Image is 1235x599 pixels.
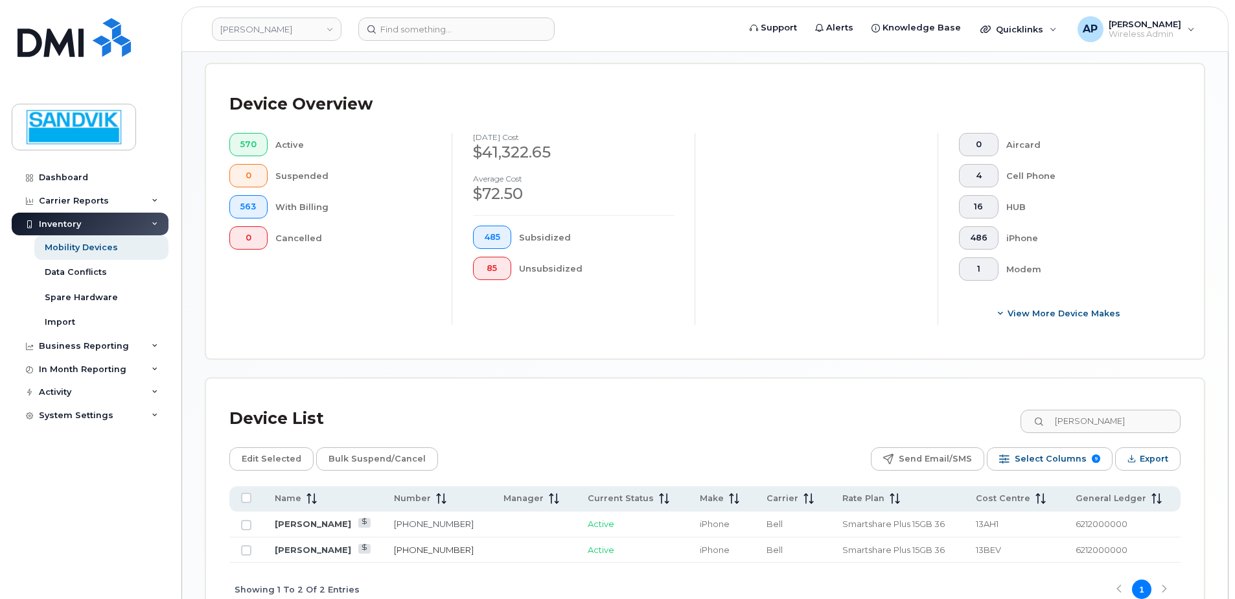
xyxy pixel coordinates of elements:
[473,183,674,205] div: $72.50
[229,402,324,436] div: Device List
[275,226,432,250] div: Cancelled
[1068,16,1204,42] div: Annette Panzani
[229,226,268,250] button: 0
[1083,21,1098,37] span: AP
[588,519,614,529] span: Active
[959,133,998,156] button: 0
[971,16,1066,42] div: Quicklinks
[242,449,301,469] span: Edit Selected
[700,493,724,504] span: Make
[473,141,674,163] div: $41,322.65
[970,139,987,150] span: 0
[1109,29,1181,40] span: Wireless Admin
[275,493,301,504] span: Name
[240,202,257,212] span: 563
[1006,133,1160,156] div: Aircard
[1008,307,1120,320] span: View More Device Makes
[996,24,1043,34] span: Quicklinks
[987,447,1113,471] button: Select Columns 9
[970,233,987,243] span: 486
[473,174,674,183] h4: Average cost
[329,449,426,469] span: Bulk Suspend/Cancel
[275,133,432,156] div: Active
[473,133,674,141] h4: [DATE] cost
[767,519,783,529] span: Bell
[229,133,268,156] button: 570
[394,493,431,504] span: Number
[970,264,987,274] span: 1
[235,580,360,599] span: Showing 1 To 2 Of 2 Entries
[229,447,314,471] button: Edit Selected
[970,202,987,212] span: 16
[700,545,730,555] span: iPhone
[358,544,371,554] a: View Last Bill
[1006,226,1160,250] div: iPhone
[316,447,438,471] button: Bulk Suspend/Cancel
[1076,519,1127,529] span: 6212000000
[394,545,474,555] a: [PHONE_NUMBER]
[212,18,341,41] a: Sandvik Tamrock
[275,545,351,555] a: [PERSON_NAME]
[976,519,998,529] span: 13AH1
[842,493,884,504] span: Rate Plan
[1109,19,1181,29] span: [PERSON_NAME]
[741,15,806,41] a: Support
[1092,454,1100,463] span: 9
[959,257,998,281] button: 1
[473,257,511,280] button: 85
[842,545,945,555] span: Smartshare Plus 15GB 36
[240,170,257,181] span: 0
[767,545,783,555] span: Bell
[484,263,500,274] span: 85
[240,139,257,150] span: 570
[1006,195,1160,218] div: HUB
[862,15,970,41] a: Knowledge Base
[588,545,614,555] span: Active
[1076,545,1127,555] span: 6212000000
[229,195,268,218] button: 563
[871,447,984,471] button: Send Email/SMS
[842,519,945,529] span: Smartshare Plus 15GB 36
[275,164,432,187] div: Suspended
[959,164,998,187] button: 4
[1076,493,1146,504] span: General Ledger
[826,21,853,34] span: Alerts
[761,21,797,34] span: Support
[1021,410,1181,433] input: Search Device List ...
[358,518,371,528] a: View Last Bill
[899,449,972,469] span: Send Email/SMS
[959,195,998,218] button: 16
[767,493,798,504] span: Carrier
[976,493,1030,504] span: Cost Centre
[275,519,351,529] a: [PERSON_NAME]
[473,226,511,249] button: 485
[519,257,675,280] div: Unsubsidized
[1140,449,1168,469] span: Export
[358,18,555,41] input: Find something...
[700,519,730,529] span: iPhone
[588,493,654,504] span: Current Status
[240,233,257,243] span: 0
[275,195,432,218] div: With Billing
[229,88,373,121] div: Device Overview
[1015,449,1087,469] span: Select Columns
[229,164,268,187] button: 0
[1006,257,1160,281] div: Modem
[959,301,1160,325] button: View More Device Makes
[519,226,675,249] div: Subsidized
[1115,447,1181,471] button: Export
[503,493,544,504] span: Manager
[806,15,862,41] a: Alerts
[970,170,987,181] span: 4
[976,545,1001,555] span: 13BEV
[1132,580,1151,599] button: Page 1
[959,226,998,250] button: 486
[484,232,500,242] span: 485
[1006,164,1160,187] div: Cell Phone
[883,21,961,34] span: Knowledge Base
[394,519,474,529] a: [PHONE_NUMBER]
